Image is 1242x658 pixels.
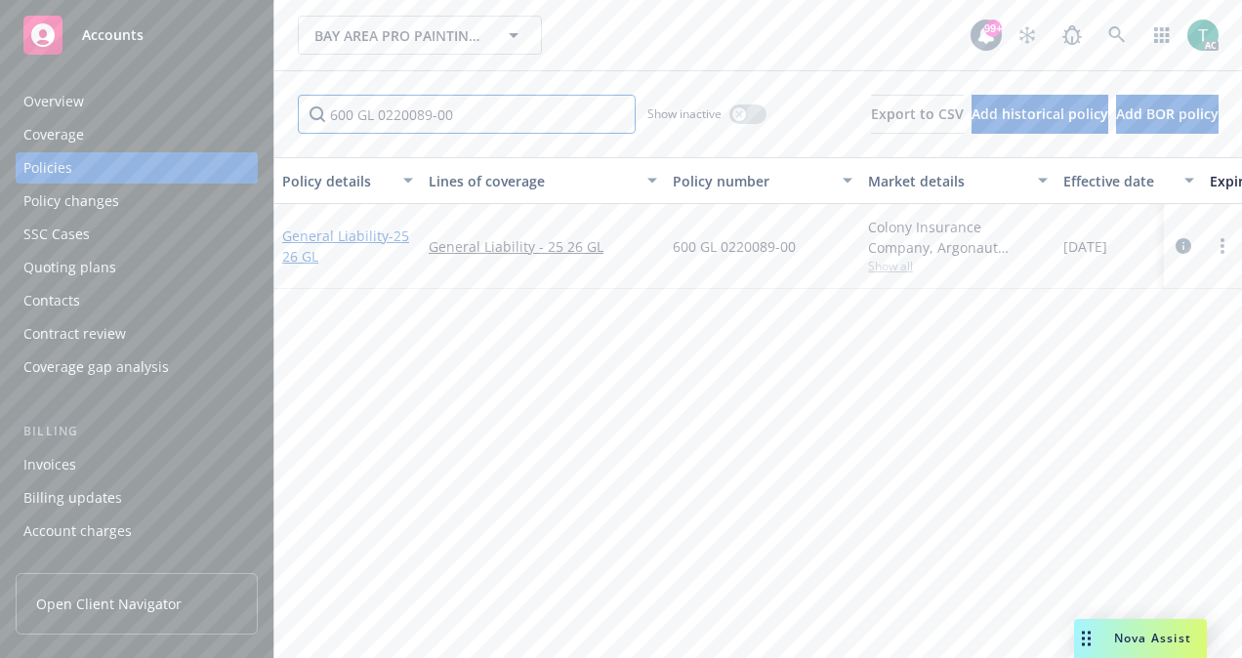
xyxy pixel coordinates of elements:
[421,157,665,204] button: Lines of coverage
[871,95,964,134] button: Export to CSV
[1097,16,1137,55] a: Search
[1116,104,1219,123] span: Add BOR policy
[1187,20,1219,51] img: photo
[82,27,144,43] span: Accounts
[16,482,258,514] a: Billing updates
[868,171,1026,191] div: Market details
[23,549,138,580] div: Installment plans
[1008,16,1047,55] a: Stop snowing
[16,318,258,350] a: Contract review
[282,171,392,191] div: Policy details
[1063,236,1107,257] span: [DATE]
[871,104,964,123] span: Export to CSV
[984,20,1002,37] div: 99+
[16,351,258,383] a: Coverage gap analysis
[1116,95,1219,134] button: Add BOR policy
[314,25,483,46] span: BAY AREA PRO PAINTING, INC.
[16,8,258,62] a: Accounts
[274,157,421,204] button: Policy details
[1142,16,1181,55] a: Switch app
[23,285,80,316] div: Contacts
[972,95,1108,134] button: Add historical policy
[23,449,76,480] div: Invoices
[1053,16,1092,55] a: Report a Bug
[673,171,831,191] div: Policy number
[1063,171,1173,191] div: Effective date
[868,217,1048,258] div: Colony Insurance Company, Argonaut Insurance Company (Argo), Amwins
[16,449,258,480] a: Invoices
[1074,619,1207,658] button: Nova Assist
[23,252,116,283] div: Quoting plans
[298,16,542,55] button: BAY AREA PRO PAINTING, INC.
[16,119,258,150] a: Coverage
[23,482,122,514] div: Billing updates
[16,86,258,117] a: Overview
[23,86,84,117] div: Overview
[16,515,258,547] a: Account charges
[1172,234,1195,258] a: circleInformation
[282,226,409,266] a: General Liability
[1074,619,1098,658] div: Drag to move
[23,515,132,547] div: Account charges
[23,152,72,184] div: Policies
[36,594,182,614] span: Open Client Navigator
[16,185,258,217] a: Policy changes
[972,104,1108,123] span: Add historical policy
[16,549,258,580] a: Installment plans
[665,157,860,204] button: Policy number
[16,285,258,316] a: Contacts
[16,152,258,184] a: Policies
[673,236,796,257] span: 600 GL 0220089-00
[298,95,636,134] input: Filter by keyword...
[23,219,90,250] div: SSC Cases
[429,171,636,191] div: Lines of coverage
[860,157,1056,204] button: Market details
[429,236,657,257] a: General Liability - 25 26 GL
[23,318,126,350] div: Contract review
[23,119,84,150] div: Coverage
[23,185,119,217] div: Policy changes
[16,422,258,441] div: Billing
[1211,234,1234,258] a: more
[23,351,169,383] div: Coverage gap analysis
[647,105,722,122] span: Show inactive
[1056,157,1202,204] button: Effective date
[16,252,258,283] a: Quoting plans
[868,258,1048,274] span: Show all
[1114,630,1191,646] span: Nova Assist
[16,219,258,250] a: SSC Cases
